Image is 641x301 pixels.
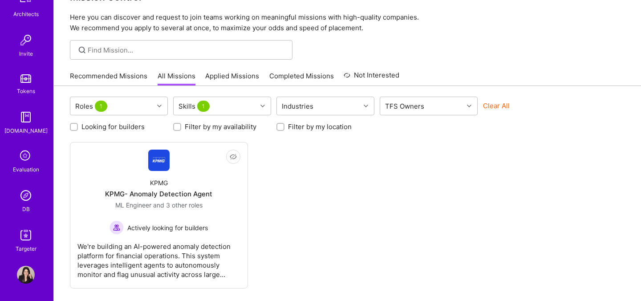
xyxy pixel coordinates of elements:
[483,101,510,110] button: Clear All
[260,104,265,108] i: icon Chevron
[127,223,208,232] span: Actively looking for builders
[205,71,259,86] a: Applied Missions
[22,204,30,214] div: DB
[19,49,33,58] div: Invite
[17,266,35,284] img: User Avatar
[157,104,162,108] i: icon Chevron
[110,220,124,235] img: Actively looking for builders
[288,122,352,131] label: Filter by my location
[4,126,48,135] div: [DOMAIN_NAME]
[17,226,35,244] img: Skill Targeter
[81,122,145,131] label: Looking for builders
[105,189,212,199] div: KPMG- Anomaly Detection Agent
[95,101,107,112] span: 1
[88,45,286,55] input: Find Mission...
[185,122,256,131] label: Filter by my availability
[280,100,316,113] div: Industries
[17,31,35,49] img: Invite
[17,187,35,204] img: Admin Search
[70,71,147,86] a: Recommended Missions
[153,201,203,209] span: and 3 other roles
[15,266,37,284] a: User Avatar
[269,71,334,86] a: Completed Missions
[197,101,210,112] span: 1
[115,201,151,209] span: ML Engineer
[230,153,237,160] i: icon EyeClosed
[176,100,214,113] div: Skills
[77,45,87,55] i: icon SearchGrey
[17,108,35,126] img: guide book
[150,178,168,187] div: KPMG
[20,74,31,83] img: tokens
[13,165,39,174] div: Evaluation
[16,244,37,253] div: Targeter
[17,148,34,165] i: icon SelectionTeam
[73,100,111,113] div: Roles
[158,71,195,86] a: All Missions
[77,150,240,281] a: Company LogoKPMGKPMG- Anomaly Detection AgentML Engineer and 3 other rolesActively looking for bu...
[364,104,368,108] i: icon Chevron
[17,86,35,96] div: Tokens
[77,235,240,279] div: We're building an AI-powered anomaly detection platform for financial operations. This system lev...
[148,150,170,171] img: Company Logo
[344,70,399,86] a: Not Interested
[70,12,625,33] p: Here you can discover and request to join teams working on meaningful missions with high-quality ...
[383,100,426,113] div: TFS Owners
[13,9,39,19] div: Architects
[467,104,471,108] i: icon Chevron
